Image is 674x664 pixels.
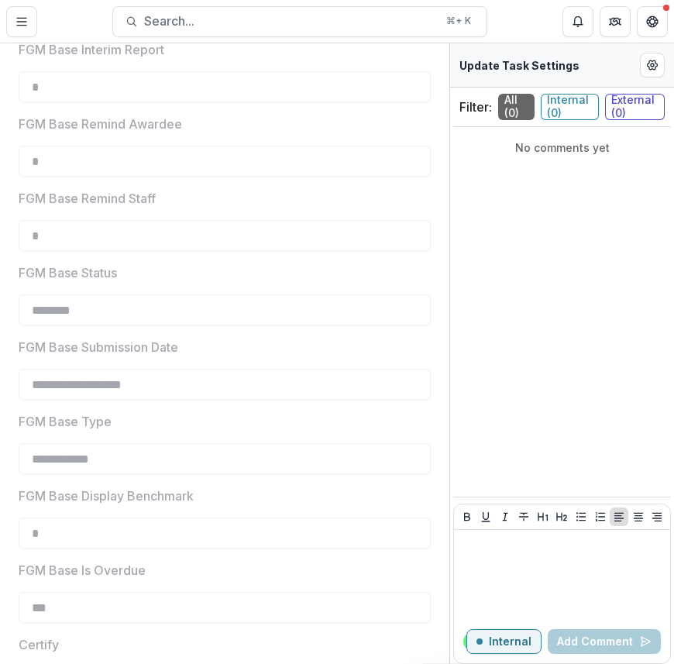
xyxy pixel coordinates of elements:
button: Strike [514,507,533,526]
p: Internal [489,635,531,649]
button: Align Left [610,507,628,526]
p: FGM Base Submission Date [19,338,178,356]
button: Italicize [496,507,514,526]
span: External ( 0 ) [605,94,665,120]
p: FGM Base Remind Staff [19,189,156,208]
p: No comments yet [459,139,665,156]
button: Underline [476,507,495,526]
button: Heading 1 [534,507,552,526]
button: Notifications [562,6,593,37]
button: Align Center [629,507,648,526]
p: FGM Base Is Overdue [19,561,146,580]
button: Bold [458,507,476,526]
button: Ordered List [591,507,610,526]
p: Filter: [459,98,492,116]
p: Certify [19,635,59,654]
button: Search... [112,6,487,37]
div: ⌘ + K [443,12,474,29]
button: Add Comment [548,629,661,654]
span: Search... [144,14,437,29]
button: Bullet List [572,507,590,526]
p: FGM Base Type [19,412,112,431]
button: Internal [466,629,542,654]
span: Internal ( 0 ) [541,94,599,120]
button: Heading 2 [552,507,571,526]
button: Align Right [648,507,666,526]
button: Partners [600,6,631,37]
p: FGM Base Status [19,263,117,282]
p: FGM Base Display Benchmark [19,487,194,505]
span: All ( 0 ) [498,94,535,120]
p: FGM Base Interim Report [19,40,164,59]
button: Edit Form Settings [640,53,665,77]
button: Get Help [637,6,668,37]
p: FGM Base Remind Awardee [19,115,182,133]
p: Update Task Settings [459,57,579,74]
button: Toggle Menu [6,6,37,37]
